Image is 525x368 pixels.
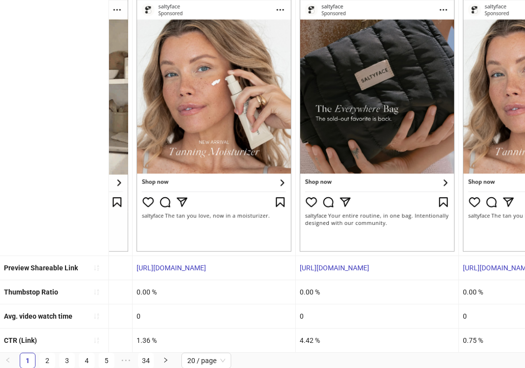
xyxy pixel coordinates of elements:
div: 0 [296,304,458,328]
a: 5 [99,353,114,368]
b: Thumbstop Ratio [4,288,58,296]
a: 3 [60,353,74,368]
span: sort-ascending [93,289,100,295]
span: right [163,357,169,363]
span: 20 / page [187,353,225,368]
b: CTR (Link) [4,336,37,344]
a: [URL][DOMAIN_NAME] [137,264,206,272]
a: [URL][DOMAIN_NAME] [300,264,369,272]
a: 1 [20,353,35,368]
a: 4 [79,353,94,368]
div: 0 [133,304,295,328]
b: Preview Shareable Link [4,264,78,272]
div: 1.36 % [133,329,295,352]
span: sort-ascending [93,264,100,271]
span: sort-ascending [93,337,100,344]
span: left [5,357,11,363]
div: 4.42 % [296,329,458,352]
div: 0.00 % [296,280,458,304]
a: 34 [139,353,153,368]
span: sort-ascending [93,313,100,320]
a: 2 [40,353,55,368]
b: Avg. video watch time [4,312,72,320]
div: 0.00 % [133,280,295,304]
